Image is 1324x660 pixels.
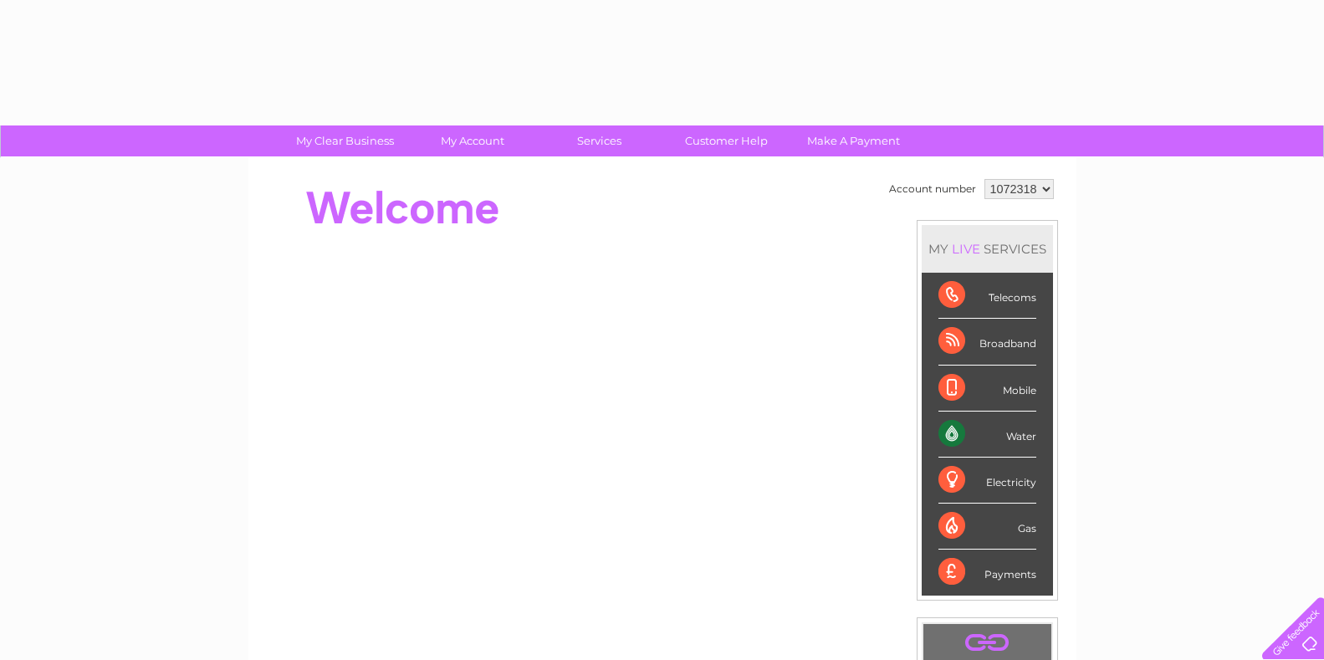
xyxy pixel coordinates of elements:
div: Electricity [938,458,1036,504]
a: Make A Payment [785,125,923,156]
a: My Account [403,125,541,156]
div: MY SERVICES [922,225,1053,273]
a: . [928,628,1047,657]
div: Gas [938,504,1036,550]
div: LIVE [948,241,984,257]
a: Customer Help [657,125,795,156]
a: Services [530,125,668,156]
div: Mobile [938,366,1036,412]
div: Water [938,412,1036,458]
a: My Clear Business [276,125,414,156]
div: Telecoms [938,273,1036,319]
div: Broadband [938,319,1036,365]
td: Account number [885,175,980,203]
div: Payments [938,550,1036,595]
